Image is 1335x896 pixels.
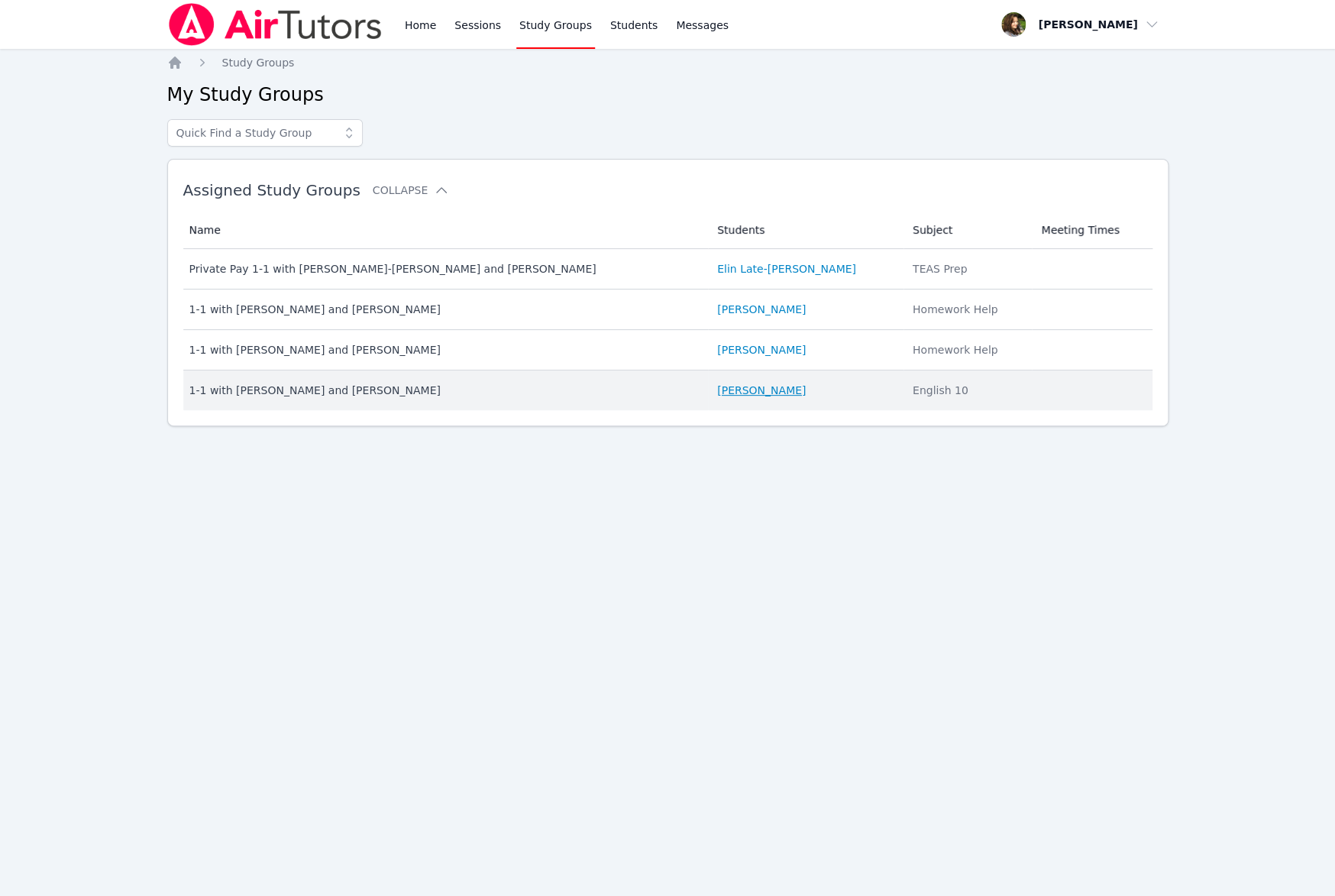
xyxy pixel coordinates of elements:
[913,342,1023,357] div: Homework Help
[183,181,360,199] span: Assigned Study Groups
[676,18,729,33] span: Messages
[913,383,1023,398] div: English 10
[717,302,806,317] a: [PERSON_NAME]
[183,249,1152,290] tr: Private Pay 1-1 with [PERSON_NAME]-[PERSON_NAME] and [PERSON_NAME]Elin Late-[PERSON_NAME]TEAS Prep
[717,261,856,277] a: Elin Late-[PERSON_NAME]
[183,212,708,249] th: Name
[708,212,903,249] th: Students
[903,212,1033,249] th: Subject
[222,57,295,69] span: Study Groups
[913,261,1023,277] div: TEAS Prep
[373,183,449,198] button: Collapse
[167,119,363,147] input: Quick Find a Study Group
[1032,212,1152,249] th: Meeting Times
[189,383,699,398] div: 1-1 with [PERSON_NAME] and [PERSON_NAME]
[913,302,1023,317] div: Homework Help
[167,3,383,46] img: Air Tutors
[167,55,1169,70] nav: Breadcrumb
[183,370,1152,410] tr: 1-1 with [PERSON_NAME] and [PERSON_NAME][PERSON_NAME]English 10
[717,383,806,398] a: [PERSON_NAME]
[167,82,1169,107] h2: My Study Groups
[189,342,699,357] div: 1-1 with [PERSON_NAME] and [PERSON_NAME]
[222,55,295,70] a: Study Groups
[189,261,699,277] div: Private Pay 1-1 with [PERSON_NAME]-[PERSON_NAME] and [PERSON_NAME]
[183,290,1152,330] tr: 1-1 with [PERSON_NAME] and [PERSON_NAME][PERSON_NAME]Homework Help
[189,302,699,317] div: 1-1 with [PERSON_NAME] and [PERSON_NAME]
[183,330,1152,370] tr: 1-1 with [PERSON_NAME] and [PERSON_NAME][PERSON_NAME]Homework Help
[717,342,806,357] a: [PERSON_NAME]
